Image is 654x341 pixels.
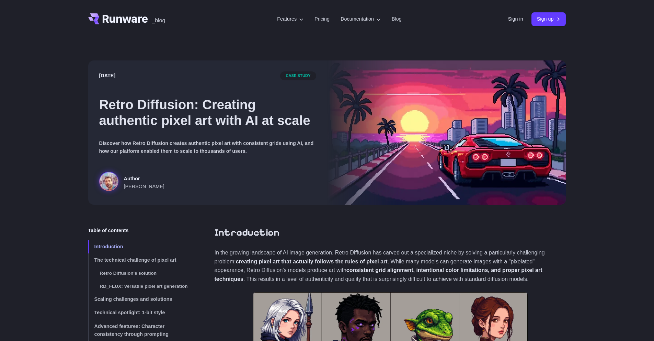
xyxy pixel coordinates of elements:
[88,13,148,24] a: Go to /
[94,323,169,337] span: Advanced features: Character consistency through prompting
[99,72,116,80] time: [DATE]
[314,15,330,23] a: Pricing
[100,284,188,289] span: RD_FLUX: Versatile pixel art generation
[94,244,123,249] span: Introduction
[88,320,193,341] a: Advanced features: Character consistency through prompting
[341,15,381,23] label: Documentation
[88,240,193,253] a: Introduction
[99,97,316,128] h1: Retro Diffusion: Creating authentic pixel art with AI at scale
[88,253,193,267] a: The technical challenge of pixel art
[531,12,566,26] a: Sign up
[88,280,193,293] a: RD_FLUX: Versatile pixel art generation
[99,172,164,194] a: a red sports car on a futuristic highway with a sunset and city skyline in the background, styled...
[236,259,388,264] strong: creating pixel art that actually follows the rules of pixel art
[94,310,165,315] span: Technical spotlight: 1-bit style
[124,175,164,183] span: Author
[94,257,176,263] span: The technical challenge of pixel art
[392,15,402,23] a: Blog
[215,248,566,283] p: In the growing landscape of AI image generation, Retro Diffusion has carved out a specialized nic...
[88,267,193,280] a: Retro Diffusion's solution
[508,15,523,23] a: Sign in
[215,227,279,239] a: Introduction
[99,139,316,155] p: Discover how Retro Diffusion creates authentic pixel art with consistent grids using AI, and how ...
[124,183,164,191] span: [PERSON_NAME]
[152,13,165,24] a: _blog
[277,15,303,23] label: Features
[94,296,172,302] span: Scaling challenges and solutions
[280,71,316,80] span: case study
[327,60,566,205] img: a red sports car on a futuristic highway with a sunset and city skyline in the background, styled...
[152,18,165,23] span: _blog
[88,227,129,235] span: Table of contents
[100,271,157,276] span: Retro Diffusion's solution
[215,267,542,282] strong: consistent grid alignment, intentional color limitations, and proper pixel art techniques
[88,306,193,319] a: Technical spotlight: 1-bit style
[88,293,193,306] a: Scaling challenges and solutions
